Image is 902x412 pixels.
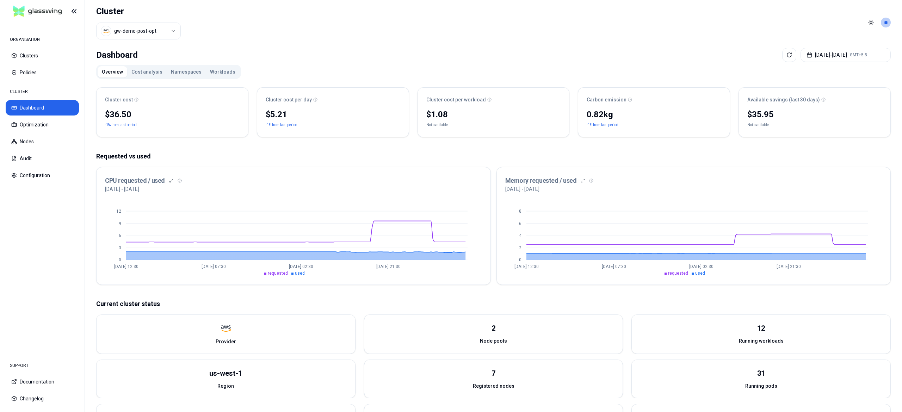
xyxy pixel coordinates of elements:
[96,299,891,309] p: Current cluster status
[6,65,79,80] button: Policies
[601,264,626,269] tspan: [DATE] 07:30
[202,264,226,269] tspan: [DATE] 07:30
[695,271,705,276] span: used
[426,109,561,120] div: $1.08
[116,209,121,214] tspan: 12
[6,134,79,149] button: Nodes
[6,151,79,166] button: Audit
[473,382,514,389] span: Registered nodes
[96,6,181,17] h1: Cluster
[266,96,400,103] div: Cluster cost per day
[96,48,138,62] div: Dashboard
[587,109,721,120] div: 0.82 kg
[757,368,765,378] div: 31
[209,368,242,378] div: us-west-1
[505,186,539,193] p: [DATE] - [DATE]
[376,264,401,269] tspan: [DATE] 21:30
[747,96,882,103] div: Available savings (last 30 days)
[295,271,305,276] span: used
[217,382,234,389] span: Region
[127,66,167,77] button: Cost analysis
[268,271,288,276] span: requested
[739,337,784,344] span: Running workloads
[6,85,79,99] div: CLUSTER
[119,257,121,262] tspan: 0
[266,109,400,120] div: $5.21
[519,245,521,250] tspan: 2
[776,264,801,269] tspan: [DATE] 21:30
[114,27,156,35] div: gw-demo-post-opt
[668,271,688,276] span: requested
[114,264,138,269] tspan: [DATE] 12:30
[105,109,240,120] div: $36.50
[747,121,769,129] div: Not available
[587,121,618,129] p: -1% from last period
[514,264,538,269] tspan: [DATE] 12:30
[480,337,507,344] span: Node pools
[426,121,448,129] div: Not available
[6,48,79,63] button: Clusters
[10,3,65,20] img: GlassWing
[96,23,181,39] button: Select a value
[519,257,521,262] tspan: 0
[6,358,79,373] div: SUPPORT
[105,186,139,193] p: [DATE] - [DATE]
[103,27,110,35] img: aws
[426,96,561,103] div: Cluster cost per workload
[206,66,240,77] button: Workloads
[6,374,79,389] button: Documentation
[850,52,867,58] span: GMT+5.5
[6,100,79,116] button: Dashboard
[519,221,521,226] tspan: 6
[801,48,891,62] button: [DATE]-[DATE]GMT+5.5
[519,209,521,214] tspan: 8
[221,323,231,334] img: aws
[105,176,165,186] h3: CPU requested / used
[6,168,79,183] button: Configuration
[96,151,891,161] p: Requested vs used
[6,32,79,46] div: ORGANISATION
[289,264,313,269] tspan: [DATE] 02:30
[119,245,121,250] tspan: 3
[747,109,882,120] div: $35.95
[266,121,297,129] p: -1% from last period
[492,323,495,333] div: 2
[6,117,79,132] button: Optimization
[98,66,127,77] button: Overview
[105,121,137,129] p: -1% from last period
[757,323,765,333] div: 12
[119,221,121,226] tspan: 9
[216,338,236,345] span: Provider
[745,382,777,389] span: Running pods
[505,176,577,186] h3: Memory requested / used
[689,264,713,269] tspan: [DATE] 02:30
[167,66,206,77] button: Namespaces
[587,96,721,103] div: Carbon emission
[105,96,240,103] div: Cluster cost
[492,368,495,378] div: 7
[519,233,522,238] tspan: 4
[119,233,121,238] tspan: 6
[6,391,79,406] button: Changelog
